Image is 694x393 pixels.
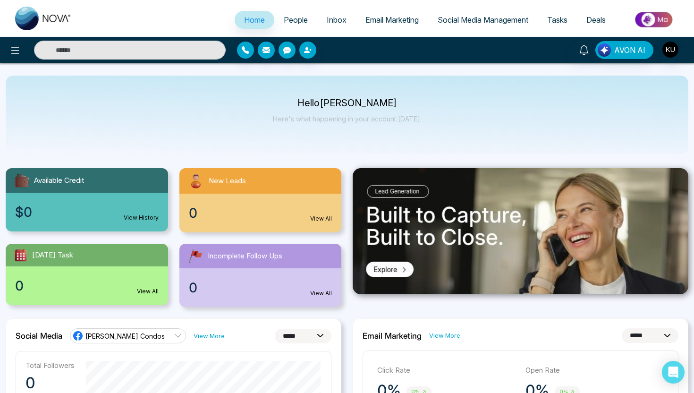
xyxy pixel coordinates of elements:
span: 0 [189,278,197,298]
img: User Avatar [662,42,678,58]
a: View All [137,287,159,296]
a: Email Marketing [356,11,428,29]
img: newLeads.svg [187,172,205,190]
a: Tasks [538,11,577,29]
a: Incomplete Follow Ups0View All [174,244,347,307]
img: followUps.svg [187,248,204,265]
span: Home [244,15,265,25]
span: Email Marketing [365,15,419,25]
p: Open Rate [525,365,664,376]
span: 0 [189,203,197,223]
span: New Leads [209,176,246,187]
p: Total Followers [25,361,75,370]
a: Home [235,11,274,29]
img: . [353,168,688,294]
img: Market-place.gif [620,9,688,30]
span: Social Media Management [438,15,528,25]
span: Incomplete Follow Ups [208,251,282,262]
img: Lead Flow [598,43,611,57]
a: View All [310,214,332,223]
p: 0 [25,374,75,393]
span: Deals [586,15,606,25]
a: View More [429,331,460,340]
img: todayTask.svg [13,248,28,263]
a: View All [310,289,332,298]
span: Available Credit [34,175,84,186]
a: View History [124,214,159,222]
a: Inbox [317,11,356,29]
span: 0 [15,276,24,296]
span: People [284,15,308,25]
a: Deals [577,11,615,29]
span: Tasks [547,15,567,25]
a: View More [194,332,225,341]
span: Inbox [327,15,347,25]
span: AVON AI [614,44,645,56]
p: Here's what happening in your account [DATE]. [273,115,422,123]
span: [DATE] Task [32,250,73,261]
img: Nova CRM Logo [15,7,72,30]
img: availableCredit.svg [13,172,30,189]
p: Click Rate [377,365,516,376]
h2: Social Media [16,331,62,341]
span: [PERSON_NAME] Condos [85,332,165,341]
a: Social Media Management [428,11,538,29]
a: New Leads0View All [174,168,347,232]
button: AVON AI [595,41,653,59]
span: $0 [15,202,32,222]
a: People [274,11,317,29]
p: Hello [PERSON_NAME] [273,99,422,107]
h2: Email Marketing [363,331,422,341]
div: Open Intercom Messenger [662,361,685,384]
